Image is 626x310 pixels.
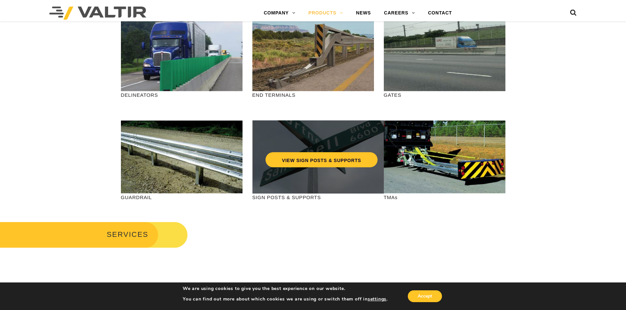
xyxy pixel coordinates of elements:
p: GATES [384,91,505,99]
button: Accept [408,290,442,302]
p: DELINEATORS [121,91,243,99]
p: GUARDRAIL [121,194,243,201]
a: COMPANY [257,7,302,20]
a: NEWS [349,7,377,20]
p: You can find out more about which cookies we are using or switch them off in . [183,296,388,302]
a: CAREERS [378,7,422,20]
button: settings [368,296,386,302]
p: We are using cookies to give you the best experience on our website. [183,286,388,292]
a: CONTACT [421,7,458,20]
a: VIEW SIGN POSTS & SUPPORTS [266,152,378,167]
img: Valtir [49,7,146,20]
a: PRODUCTS [302,7,350,20]
p: SIGN POSTS & SUPPORTS [252,194,374,201]
p: END TERMINALS [252,91,374,99]
p: TMAs [384,194,505,201]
